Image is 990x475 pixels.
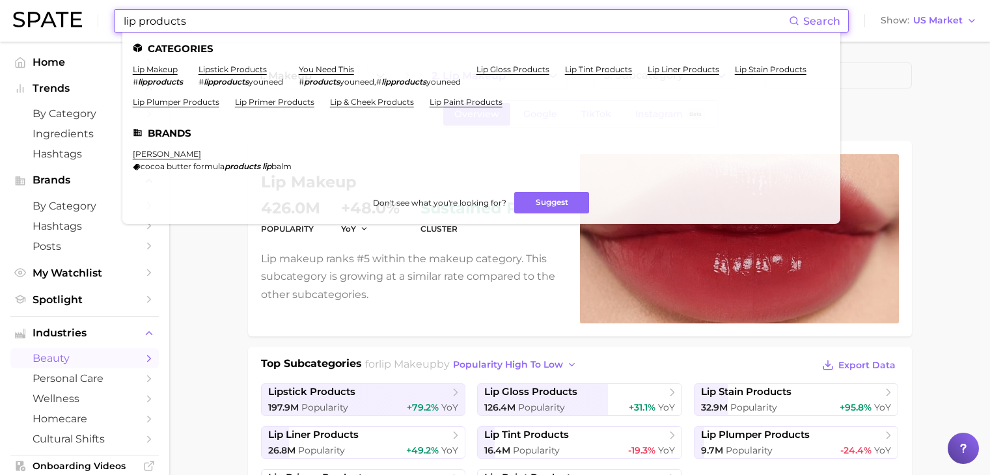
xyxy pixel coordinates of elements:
[199,64,267,74] a: lipstick products
[299,77,461,87] div: ,
[484,401,516,413] span: 126.4m
[304,77,340,87] em: products
[10,348,159,368] a: beauty
[735,64,806,74] a: lip stain products
[133,149,201,159] a: [PERSON_NAME]
[381,77,426,87] em: lipproducts
[476,64,549,74] a: lip gloss products
[340,77,374,87] span: youneed
[10,216,159,236] a: Hashtags
[33,293,137,306] span: Spotlight
[513,444,560,456] span: Popularity
[33,267,137,279] span: My Watchlist
[701,444,723,456] span: 9.7m
[299,64,354,74] a: you need this
[406,444,439,456] span: +49.2%
[373,198,506,208] span: Don't see what you're looking for?
[271,161,292,171] span: balm
[133,64,178,74] a: lip makeup
[484,429,569,441] span: lip tint products
[133,77,138,87] span: #
[10,388,159,409] a: wellness
[484,444,510,456] span: 16.4m
[261,356,362,375] h1: Top Subcategories
[477,426,682,459] a: lip tint products16.4m Popularity-19.3% YoY
[10,52,159,72] a: Home
[13,12,82,27] img: SPATE
[694,426,899,459] a: lip plumper products9.7m Popularity-24.4% YoY
[33,460,137,472] span: Onboarding Videos
[268,429,359,441] span: lip liner products
[701,401,728,413] span: 32.9m
[133,97,219,107] a: lip plumper products
[33,148,137,160] span: Hashtags
[819,356,898,374] button: Export Data
[33,372,137,385] span: personal care
[803,15,840,27] span: Search
[365,358,581,370] span: for by
[199,77,204,87] span: #
[33,413,137,425] span: homecare
[138,77,183,87] em: lipproducts
[514,192,589,213] button: Suggest
[33,433,137,445] span: cultural shifts
[299,77,304,87] span: #
[701,386,791,398] span: lip stain products
[430,97,502,107] a: lip paint products
[913,17,963,24] span: US Market
[376,77,381,87] span: #
[379,358,437,370] span: lip makeup
[10,124,159,144] a: Ingredients
[10,170,159,190] button: Brands
[840,444,872,456] span: -24.4%
[33,174,137,186] span: Brands
[10,323,159,343] button: Industries
[10,144,159,164] a: Hashtags
[33,220,137,232] span: Hashtags
[268,386,355,398] span: lipstick products
[133,128,830,139] li: Brands
[33,392,137,405] span: wellness
[133,43,830,54] li: Categories
[33,56,137,68] span: Home
[881,17,909,24] span: Show
[426,77,461,87] span: youneed
[33,200,137,212] span: by Category
[441,401,458,413] span: YoY
[249,77,283,87] span: youneed
[420,221,547,237] dt: cluster
[10,290,159,310] a: Spotlight
[10,368,159,388] a: personal care
[261,250,564,303] p: Lip makeup ranks #5 within the makeup category. This subcategory is growing at a similar rate com...
[840,401,872,413] span: +95.8%
[877,12,980,29] button: ShowUS Market
[648,64,719,74] a: lip liner products
[33,352,137,364] span: beauty
[235,97,314,107] a: lip primer products
[225,161,260,171] em: products
[838,360,896,371] span: Export Data
[10,79,159,98] button: Trends
[10,236,159,256] a: Posts
[565,64,632,74] a: lip tint products
[204,77,249,87] em: lipproducts
[341,223,356,234] span: YoY
[301,401,348,413] span: Popularity
[477,383,682,416] a: lip gloss products126.4m Popularity+31.1% YoY
[261,426,466,459] a: lip liner products26.8m Popularity+49.2% YoY
[694,383,899,416] a: lip stain products32.9m Popularity+95.8% YoY
[407,401,439,413] span: +79.2%
[730,401,777,413] span: Popularity
[268,401,299,413] span: 197.9m
[658,401,675,413] span: YoY
[33,240,137,252] span: Posts
[518,401,565,413] span: Popularity
[298,444,345,456] span: Popularity
[262,161,271,171] em: lip
[33,128,137,140] span: Ingredients
[441,444,458,456] span: YoY
[141,161,225,171] span: cocoa butter formula
[874,444,891,456] span: YoY
[450,356,581,373] button: popularity high to low
[10,103,159,124] a: by Category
